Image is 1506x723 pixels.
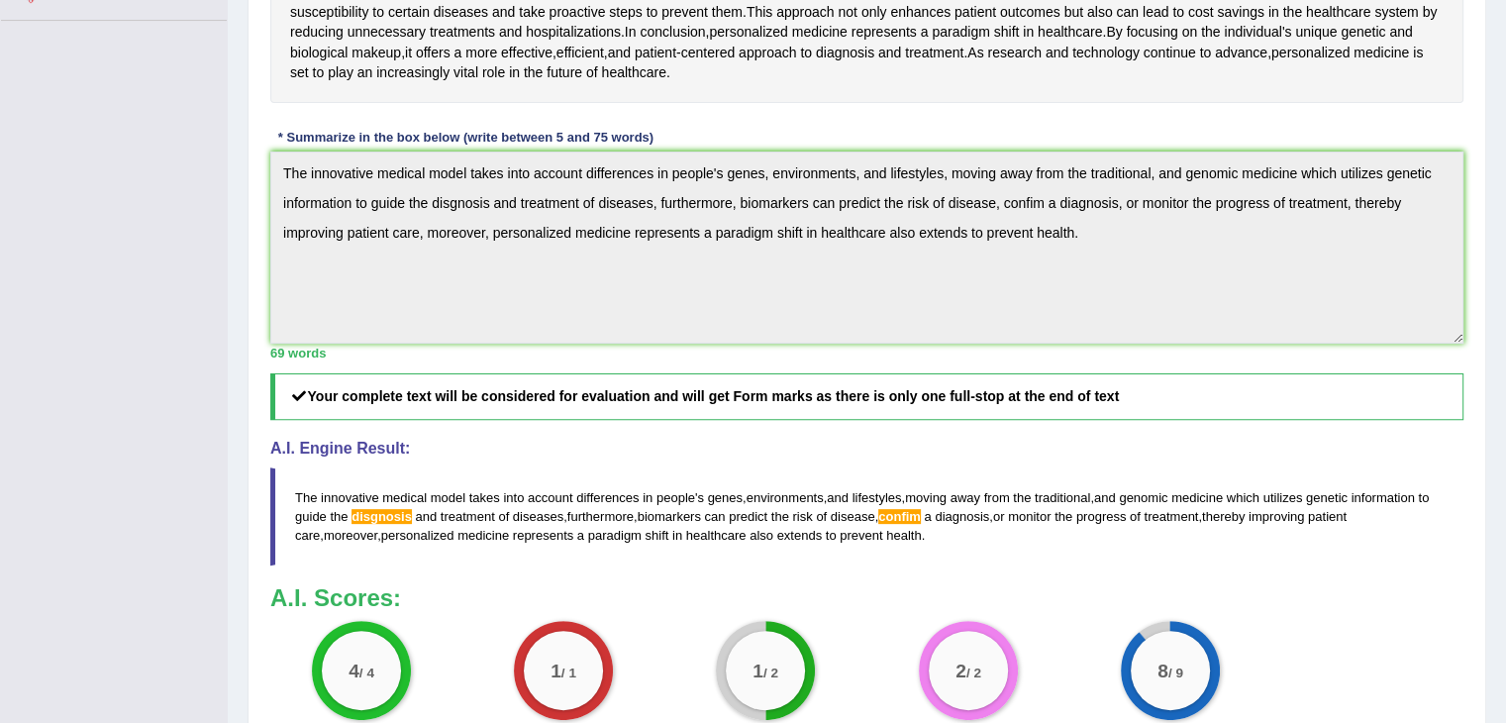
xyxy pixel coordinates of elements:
[330,509,348,524] span: the
[576,490,639,505] span: differences
[454,43,462,63] span: Click to see word definition
[465,43,497,63] span: Click to see word definition
[826,528,837,543] span: to
[430,22,495,43] span: Click to see word definition
[382,490,427,505] span: medical
[816,43,874,63] span: Click to see word definition
[640,22,705,43] span: Click to see word definition
[524,62,543,83] span: Click to see word definition
[709,22,787,43] span: Click to see word definition
[290,62,309,83] span: Click to see word definition
[1271,43,1350,63] span: Click to see word definition
[704,509,725,524] span: can
[1227,490,1259,505] span: which
[1130,509,1141,524] span: of
[831,509,875,524] span: disease
[729,509,767,524] span: predict
[708,490,743,505] span: genes
[816,509,827,524] span: of
[528,490,573,505] span: account
[1072,43,1140,63] span: Click to see word definition
[861,2,887,23] span: Click to see word definition
[853,490,902,505] span: lifestyles
[697,490,704,505] span: s
[777,528,823,543] span: extends
[1116,2,1139,23] span: Click to see word definition
[328,62,353,83] span: Click to see word definition
[1418,490,1429,505] span: to
[994,22,1020,43] span: Click to see word definition
[1263,490,1303,505] span: utilizes
[561,666,576,680] small: / 1
[1268,2,1279,23] span: Click to see word definition
[321,490,379,505] span: innovative
[800,43,812,63] span: Click to see word definition
[609,2,642,23] span: Click to see word definition
[1119,490,1167,505] span: genomic
[351,43,401,63] span: Click to see word definition
[431,490,465,505] span: model
[792,22,848,43] span: Click to see word definition
[1013,490,1031,505] span: the
[513,509,563,524] span: diseases
[878,43,901,63] span: Click to see word definition
[482,62,505,83] span: Click to see word definition
[1224,22,1291,43] span: Click to see word definition
[1389,22,1412,43] span: Click to see word definition
[551,660,561,681] big: 1
[656,490,695,505] span: people
[359,666,374,680] small: / 4
[381,528,454,543] span: personalized
[1295,22,1337,43] span: Click to see word definition
[295,490,317,505] span: The
[878,509,921,524] span: Possible spelling mistake found. (did you mean: confirm)
[1106,22,1122,43] span: Click to see word definition
[672,528,682,543] span: in
[763,666,778,680] small: / 2
[519,2,545,23] span: Click to see word definition
[955,660,966,681] big: 2
[935,509,989,524] span: diagnosis
[1046,43,1068,63] span: Click to see word definition
[1171,490,1223,505] span: medicine
[351,509,412,524] span: Possible spelling mistake found. (did you mean: diagnosis)
[503,490,524,505] span: into
[270,467,1463,566] blockquote: ' , , , , , , , , , , , .
[647,2,658,23] span: Click to see word definition
[501,43,552,63] span: Click to see word definition
[1054,509,1072,524] span: the
[388,2,430,23] span: Click to see word definition
[1422,2,1437,23] span: Click to see word definition
[1215,43,1267,63] span: Click to see word definition
[993,509,1005,524] span: or
[635,43,676,63] span: Click to see word definition
[1087,2,1113,23] span: Click to see word definition
[290,2,368,23] span: Click to see word definition
[1035,490,1090,505] span: traditional
[509,62,520,83] span: Click to see word definition
[1199,43,1211,63] span: Click to see word definition
[984,490,1010,505] span: from
[1094,490,1116,505] span: and
[434,2,488,23] span: Click to see word definition
[526,22,621,43] span: Click to see word definition
[270,584,401,611] b: A.I. Scores:
[588,528,642,543] span: paradigm
[499,22,522,43] span: Click to see word definition
[608,43,631,63] span: Click to see word definition
[1038,22,1102,43] span: Click to see word definition
[415,509,437,524] span: and
[1144,509,1198,524] span: treatment
[905,43,963,63] span: Click to see word definition
[1374,2,1418,23] span: Click to see word definition
[1201,22,1220,43] span: Click to see word definition
[1144,43,1196,63] span: Click to see word definition
[586,62,598,83] span: Click to see word definition
[349,660,359,681] big: 4
[852,22,917,43] span: Click to see word definition
[577,528,584,543] span: a
[498,509,509,524] span: of
[1063,2,1082,23] span: Click to see word definition
[886,528,921,543] span: health
[567,509,634,524] span: furthermore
